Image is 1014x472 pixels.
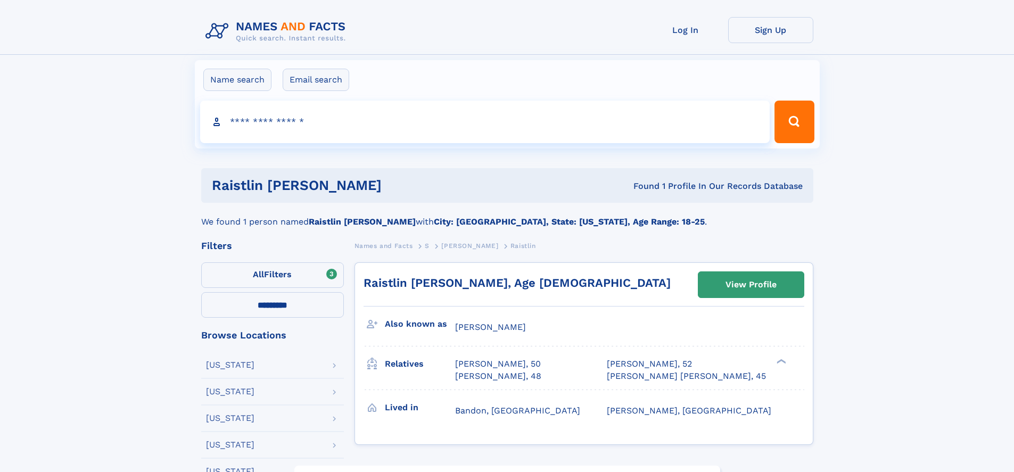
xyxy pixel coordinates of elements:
input: search input [200,101,770,143]
a: Names and Facts [355,239,413,252]
a: [PERSON_NAME], 52 [607,358,692,370]
div: [US_STATE] [206,361,254,369]
span: [PERSON_NAME] [441,242,498,250]
div: [US_STATE] [206,387,254,396]
span: S [425,242,430,250]
a: Log In [643,17,728,43]
label: Email search [283,69,349,91]
b: City: [GEOGRAPHIC_DATA], State: [US_STATE], Age Range: 18-25 [434,217,705,227]
b: Raistlin [PERSON_NAME] [309,217,416,227]
div: View Profile [726,272,777,297]
h3: Lived in [385,399,455,417]
a: S [425,239,430,252]
img: Logo Names and Facts [201,17,355,46]
a: Raistlin [PERSON_NAME], Age [DEMOGRAPHIC_DATA] [364,276,671,289]
div: Browse Locations [201,330,344,340]
a: [PERSON_NAME], 48 [455,370,541,382]
div: We found 1 person named with . [201,203,813,228]
h3: Relatives [385,355,455,373]
div: [US_STATE] [206,441,254,449]
h1: Raistlin [PERSON_NAME] [212,179,508,192]
a: Sign Up [728,17,813,43]
span: [PERSON_NAME] [455,322,526,332]
a: [PERSON_NAME] [PERSON_NAME], 45 [607,370,766,382]
label: Name search [203,69,271,91]
a: View Profile [698,272,804,297]
div: Filters [201,241,344,251]
div: [US_STATE] [206,414,254,423]
label: Filters [201,262,344,288]
div: Found 1 Profile In Our Records Database [507,180,803,192]
span: Bandon, [GEOGRAPHIC_DATA] [455,405,580,416]
div: ❯ [774,358,787,365]
span: Raistlin [510,242,536,250]
a: [PERSON_NAME] [441,239,498,252]
span: [PERSON_NAME], [GEOGRAPHIC_DATA] [607,405,771,416]
h3: Also known as [385,315,455,333]
a: [PERSON_NAME], 50 [455,358,541,370]
button: Search Button [774,101,814,143]
span: All [253,269,264,279]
